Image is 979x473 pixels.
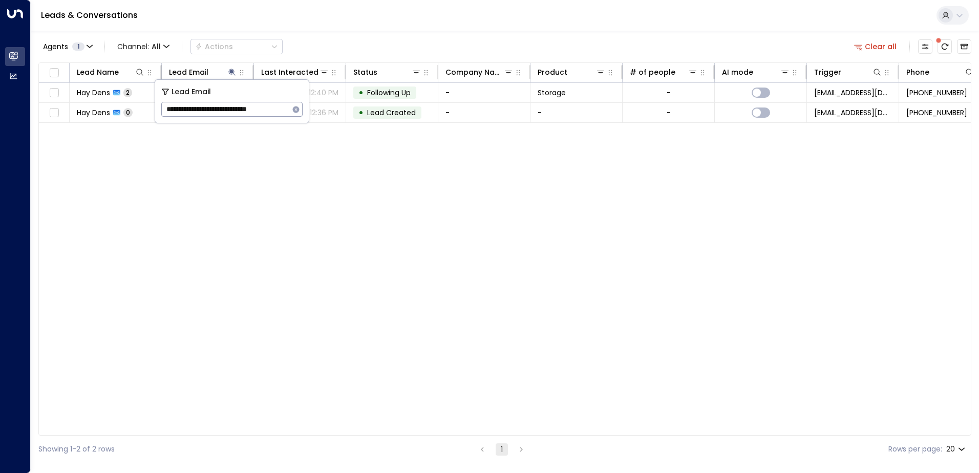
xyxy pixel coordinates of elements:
span: Lead Email [172,86,211,98]
div: Lead Name [77,66,145,78]
div: - [667,88,671,98]
div: Trigger [814,66,882,78]
button: Customize [918,39,932,54]
div: # of people [630,66,698,78]
div: Lead Name [77,66,119,78]
div: Actions [195,42,233,51]
span: Hay Dens [77,107,110,118]
div: Product [538,66,606,78]
span: Lead Created [367,107,416,118]
button: Agents1 [38,39,96,54]
div: Phone [906,66,974,78]
p: 12:36 PM [310,107,338,118]
div: Phone [906,66,929,78]
div: • [358,104,364,121]
span: 2 [123,88,132,97]
div: Company Name [445,66,514,78]
span: 1 [72,42,84,51]
div: - [667,107,671,118]
div: Lead Email [169,66,208,78]
span: leads@space-station.co.uk [814,88,891,98]
span: +447558714163 [906,107,967,118]
span: Toggle select row [48,106,60,119]
label: Rows per page: [888,444,942,455]
span: Hay Dens [77,88,110,98]
p: 12:40 PM [309,88,338,98]
span: Storage [538,88,566,98]
a: Leads & Conversations [41,9,138,21]
span: +447558714163 [906,88,967,98]
td: - [530,103,623,122]
button: Archived Leads [957,39,971,54]
span: Agents [43,43,68,50]
div: Status [353,66,377,78]
div: Lead Email [169,66,237,78]
button: Actions [190,39,283,54]
div: Company Name [445,66,503,78]
span: Toggle select row [48,87,60,99]
span: All [152,42,161,51]
div: Status [353,66,421,78]
span: There are new threads available. Refresh the grid to view the latest updates. [938,39,952,54]
div: • [358,84,364,101]
button: Channel:All [113,39,174,54]
div: Product [538,66,567,78]
div: 20 [946,442,967,457]
span: Following Up [367,88,411,98]
div: AI mode [722,66,753,78]
span: leads@space-station.co.uk [814,107,891,118]
span: Channel: [113,39,174,54]
div: Trigger [814,66,841,78]
div: # of people [630,66,675,78]
div: Button group with a nested menu [190,39,283,54]
td: - [438,83,530,102]
td: - [438,103,530,122]
div: Last Interacted [261,66,329,78]
button: Clear all [850,39,901,54]
div: Last Interacted [261,66,318,78]
div: AI mode [722,66,790,78]
button: page 1 [496,443,508,456]
div: Showing 1-2 of 2 rows [38,444,115,455]
span: 0 [123,108,133,117]
span: Toggle select all [48,67,60,79]
nav: pagination navigation [476,443,528,456]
